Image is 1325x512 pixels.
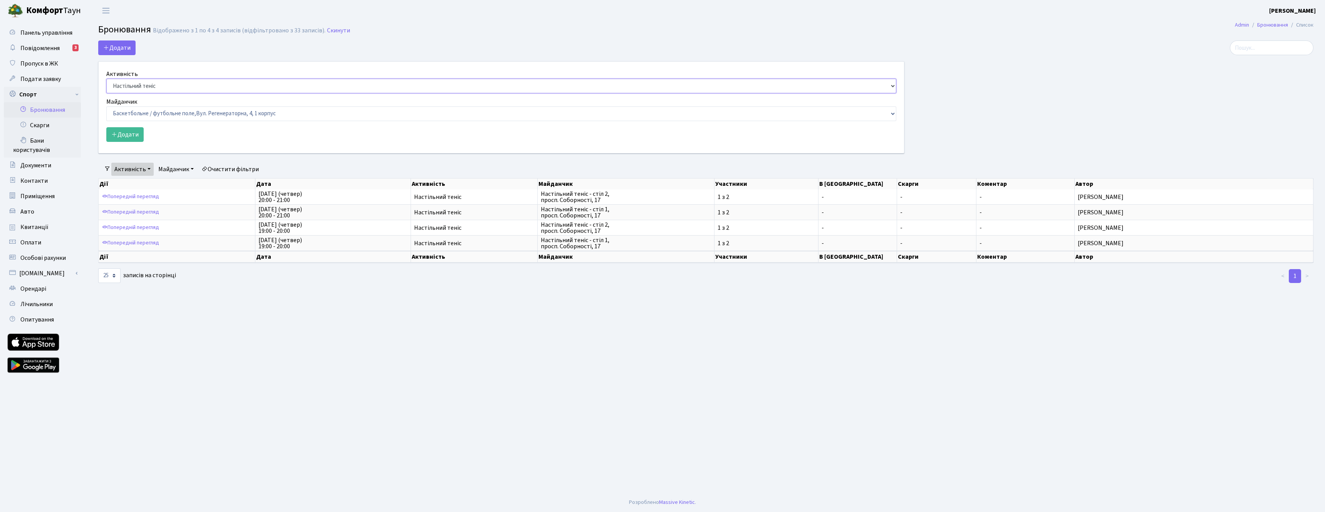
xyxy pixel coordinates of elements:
[1257,21,1288,29] a: Бронювання
[4,40,81,56] a: Повідомлення3
[4,312,81,327] a: Опитування
[4,219,81,235] a: Квитанції
[4,204,81,219] a: Авто
[20,161,51,170] span: Документи
[979,193,982,201] span: -
[20,177,48,185] span: Контакти
[414,209,534,216] span: Настільний теніс
[979,208,982,217] span: -
[414,240,534,246] span: Настільний теніс
[99,179,255,189] th: Дії
[822,240,894,246] span: -
[4,235,81,250] a: Оплати
[718,209,815,216] span: 1 з 2
[822,194,894,200] span: -
[20,192,55,200] span: Приміщення
[1078,240,1310,246] span: [PERSON_NAME]
[900,240,973,246] span: -
[20,300,53,308] span: Лічильники
[897,179,976,189] th: Скарги
[4,266,81,281] a: [DOMAIN_NAME]
[106,97,137,106] label: Майданчик
[4,173,81,189] a: Контакти
[20,315,54,324] span: Опитування
[98,23,151,36] span: Бронювання
[72,44,79,51] div: 3
[8,3,23,19] img: logo.png
[20,223,49,231] span: Квитанції
[20,59,58,68] span: Пропуск в ЖК
[20,207,34,216] span: Авто
[1075,179,1313,189] th: Автор
[411,251,538,263] th: Активність
[106,69,138,79] label: Активність
[153,27,325,34] div: Відображено з 1 по 4 з 4 записів (відфільтровано з 33 записів).
[4,56,81,71] a: Пропуск в ЖК
[629,498,696,507] div: Розроблено .
[979,239,982,248] span: -
[100,191,161,203] a: Попередній перегляд
[718,240,815,246] span: 1 з 2
[900,194,973,200] span: -
[976,251,1075,263] th: Коментар
[26,4,81,17] span: Таун
[1230,40,1313,55] input: Пошук...
[818,251,897,263] th: В [GEOGRAPHIC_DATA]
[1223,17,1325,33] nav: breadcrumb
[718,194,815,200] span: 1 з 2
[414,225,534,231] span: Настільний теніс
[100,222,161,234] a: Попередній перегляд
[98,268,176,283] label: записів на сторінці
[541,237,711,249] span: Настільний теніс - стіл 1, просп. Соборності, 17
[4,102,81,118] a: Бронювання
[1288,21,1313,29] li: Список
[4,250,81,266] a: Особові рахунки
[327,27,350,34] a: Скинути
[255,251,411,263] th: Дата
[4,87,81,102] a: Спорт
[255,179,411,189] th: Дата
[976,179,1075,189] th: Коментар
[897,251,976,263] th: Скарги
[1289,269,1301,283] a: 1
[4,281,81,296] a: Орендарі
[900,209,973,216] span: -
[822,209,894,216] span: -
[538,179,714,189] th: Майданчик
[98,268,121,283] select: записів на сторінці
[4,133,81,158] a: Бани користувачів
[258,237,408,249] span: [DATE] (четвер) 19:00 - 20:00
[1269,6,1316,15] a: [PERSON_NAME]
[100,237,161,249] a: Попередній перегляд
[718,225,815,231] span: 1 з 2
[714,179,818,189] th: Участники
[4,189,81,204] a: Приміщення
[96,4,116,17] button: Переключити навігацію
[20,238,41,247] span: Оплати
[822,225,894,231] span: -
[4,296,81,312] a: Лічильники
[900,225,973,231] span: -
[541,222,711,234] span: Настільний теніс - стіл 2, просп. Соборності, 17
[1078,194,1310,200] span: [PERSON_NAME]
[541,191,711,203] span: Настільний теніс - стіл 2, просп. Соборності, 17
[411,179,538,189] th: Активність
[818,179,897,189] th: В [GEOGRAPHIC_DATA]
[4,158,81,173] a: Документи
[258,206,408,219] span: [DATE] (четвер) 20:00 - 21:00
[155,163,197,176] a: Майданчик
[98,40,136,55] button: Додати
[714,251,818,263] th: Участники
[538,251,714,263] th: Майданчик
[4,118,81,133] a: Скарги
[198,163,262,176] a: Очистити фільтри
[414,194,534,200] span: Настільний теніс
[979,224,982,232] span: -
[1235,21,1249,29] a: Admin
[20,29,72,37] span: Панель управління
[20,44,60,52] span: Повідомлення
[20,75,61,83] span: Подати заявку
[20,285,46,293] span: Орендарі
[1269,7,1316,15] b: [PERSON_NAME]
[258,222,408,234] span: [DATE] (четвер) 19:00 - 20:00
